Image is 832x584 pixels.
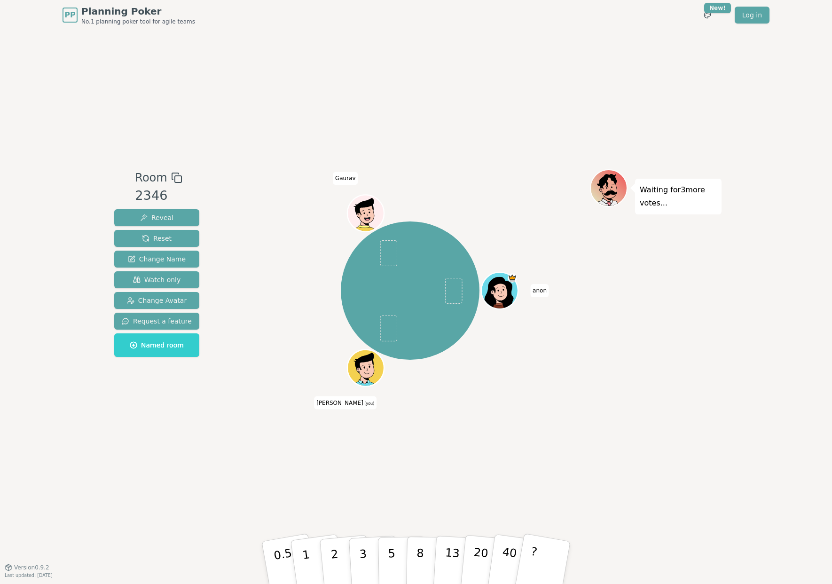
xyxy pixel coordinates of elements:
button: New! [699,7,716,24]
span: Named room [130,340,184,350]
button: Reveal [114,209,199,226]
span: No.1 planning poker tool for agile teams [81,18,195,25]
button: Version0.9.2 [5,564,49,571]
span: Room [135,169,167,186]
div: New! [704,3,731,13]
button: Watch only [114,271,199,288]
span: Reset [142,234,172,243]
button: Change Avatar [114,292,199,309]
button: Named room [114,333,199,357]
p: Waiting for 3 more votes... [640,183,717,210]
span: Click to change your name [314,396,377,410]
span: Version 0.9.2 [14,564,49,571]
span: Click to change your name [333,172,358,185]
button: Change Name [114,251,199,268]
button: Request a feature [114,313,199,330]
div: 2346 [135,186,182,205]
span: Change Avatar [127,296,187,305]
span: Reveal [140,213,173,222]
span: Request a feature [122,316,192,326]
span: Change Name [128,254,186,264]
button: Reset [114,230,199,247]
span: Watch only [133,275,181,284]
span: Click to change your name [530,284,549,297]
span: anon is the host [508,274,517,283]
a: Log in [735,7,769,24]
span: Last updated: [DATE] [5,573,53,578]
span: Planning Poker [81,5,195,18]
a: PPPlanning PokerNo.1 planning poker tool for agile teams [63,5,195,25]
button: Click to change your avatar [348,351,383,385]
span: (you) [363,402,375,406]
span: PP [64,9,75,21]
